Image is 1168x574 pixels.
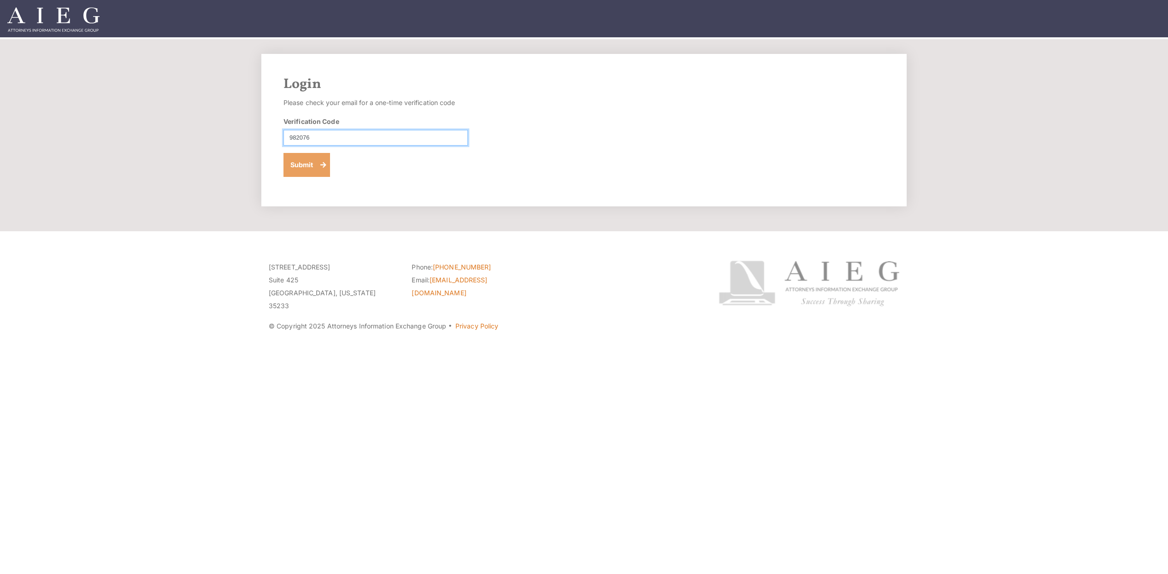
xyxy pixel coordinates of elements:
[455,322,498,330] a: Privacy Policy
[283,117,339,126] label: Verification Code
[269,261,398,312] p: [STREET_ADDRESS] Suite 425 [GEOGRAPHIC_DATA], [US_STATE] 35233
[283,153,330,177] button: Submit
[412,276,487,297] a: [EMAIL_ADDRESS][DOMAIN_NAME]
[719,261,899,306] img: Attorneys Information Exchange Group logo
[269,320,684,333] p: © Copyright 2025 Attorneys Information Exchange Group
[412,274,541,299] li: Email:
[448,326,452,330] span: ·
[283,96,468,109] p: Please check your email for a one-time verification code
[412,261,541,274] li: Phone:
[283,76,885,93] h2: Login
[433,263,491,271] a: [PHONE_NUMBER]
[7,7,100,32] img: Attorneys Information Exchange Group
